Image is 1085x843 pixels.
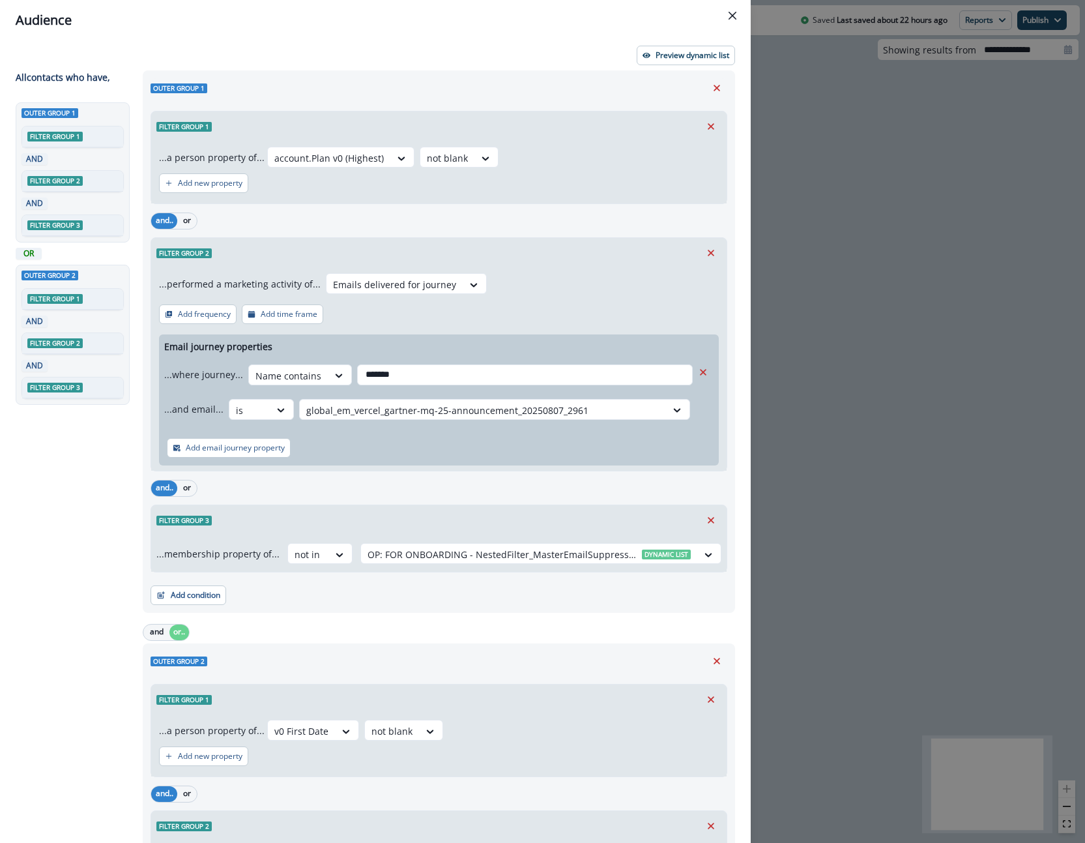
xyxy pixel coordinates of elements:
[27,132,83,141] span: Filter group 1
[701,117,721,136] button: Remove
[16,70,110,84] p: All contact s who have,
[156,695,212,705] span: Filter group 1
[143,625,169,640] button: and
[151,481,177,496] button: and..
[27,338,83,348] span: Filter group 2
[24,360,45,372] p: AND
[701,816,721,836] button: Remove
[178,310,231,319] p: Add frequency
[159,724,265,737] p: ...a person property of...
[151,83,207,93] span: Outer group 1
[722,5,743,26] button: Close
[164,340,272,353] p: Email journey properties
[151,213,177,229] button: and..
[22,108,78,118] span: Outer group 1
[27,383,83,392] span: Filter group 3
[177,213,197,229] button: or
[27,294,83,304] span: Filter group 1
[242,304,323,324] button: Add time frame
[164,368,243,381] p: ...where journey...
[159,173,248,193] button: Add new property
[18,248,39,259] p: OR
[151,585,226,605] button: Add condition
[656,51,729,60] p: Preview dynamic list
[178,752,242,761] p: Add new property
[22,271,78,280] span: Outer group 2
[151,786,177,802] button: and..
[693,362,714,382] button: Remove
[701,690,721,709] button: Remove
[177,481,197,496] button: or
[701,243,721,263] button: Remove
[24,153,45,165] p: AND
[186,443,285,452] p: Add email journey property
[156,248,212,258] span: Filter group 2
[24,198,45,209] p: AND
[159,277,321,291] p: ...performed a marketing activity of...
[706,651,727,671] button: Remove
[27,176,83,186] span: Filter group 2
[156,821,212,831] span: Filter group 2
[156,516,212,525] span: Filter group 3
[156,122,212,132] span: Filter group 1
[156,547,280,561] p: ...membership property of...
[169,625,189,640] button: or..
[706,78,727,98] button: Remove
[27,220,83,230] span: Filter group 3
[701,510,721,530] button: Remove
[159,304,237,324] button: Add frequency
[164,402,224,416] p: ...and email...
[24,316,45,327] p: AND
[151,657,207,666] span: Outer group 2
[159,747,248,766] button: Add new property
[167,438,291,458] button: Add email journey property
[177,786,197,802] button: or
[16,10,735,30] div: Audience
[637,46,735,65] button: Preview dynamic list
[261,310,317,319] p: Add time frame
[178,179,242,188] p: Add new property
[159,151,265,164] p: ...a person property of...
